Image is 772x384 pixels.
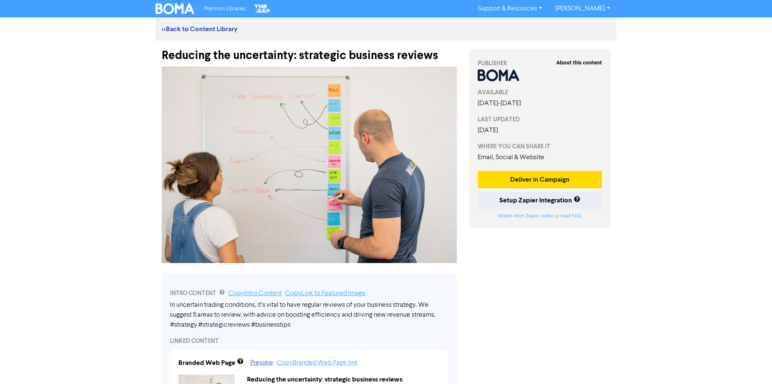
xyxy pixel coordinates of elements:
div: WHERE YOU CAN SHARE IT [478,142,602,151]
a: Copy Branded Web Page link [276,359,358,366]
div: In uncertain trading conditions, it’s vital to have regular reviews of your business strategy. We... [170,300,449,330]
div: or [478,212,602,220]
div: PUBLISHER [478,59,602,68]
span: Premium Libraries: [204,6,247,12]
strong: About this content [556,59,602,66]
div: LAST UPDATED [478,115,602,124]
a: [PERSON_NAME] [549,2,617,15]
a: Watch short Zapier video [498,214,553,219]
a: <<Back to Content Library [162,25,237,33]
div: INTRO CONTENT [170,288,449,298]
div: Email, Social & Website [478,153,602,162]
div: Branded Web Page [178,358,235,368]
div: LINKED CONTENT [170,337,449,345]
a: Copy Intro Content [228,290,282,297]
div: [DATE] [478,126,602,135]
a: Support & Resources [471,2,549,15]
button: Deliver in Campaign [478,171,602,188]
div: AVAILABLE [478,88,602,97]
a: read FAQ [560,214,581,219]
iframe: Chat Widget [730,344,772,384]
img: The Gap [253,3,271,14]
div: Reducing the uncertainty: strategic business reviews [162,41,457,62]
a: Copy Link to Featured Image [285,290,365,297]
a: Preview [250,359,273,366]
button: Setup Zapier Integration [478,192,602,209]
img: BOMA Logo [155,3,195,14]
div: [DATE] - [DATE] [478,98,602,108]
